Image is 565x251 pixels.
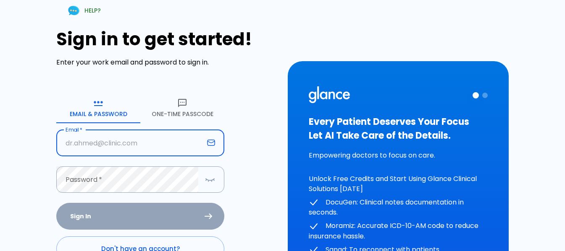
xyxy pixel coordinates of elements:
p: Moramiz: Accurate ICD-10-AM code to reduce insurance hassle. [309,221,488,241]
p: Enter your work email and password to sign in. [56,57,277,67]
p: DocuGen: Clinical notes documentation in seconds. [309,197,488,218]
h1: Sign in to get started! [56,29,277,49]
input: dr.ahmed@clinic.com [56,130,204,156]
img: Chat Support [66,3,81,18]
button: One-Time Passcode [140,93,224,123]
p: Empowering doctors to focus on care. [309,150,488,160]
p: Unlock Free Credits and Start Using Glance Clinical Solutions [DATE] [309,174,488,194]
button: Email & Password [56,93,140,123]
label: Email [66,126,82,133]
h3: Every Patient Deserves Your Focus Let AI Take Care of the Details. [309,115,488,142]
